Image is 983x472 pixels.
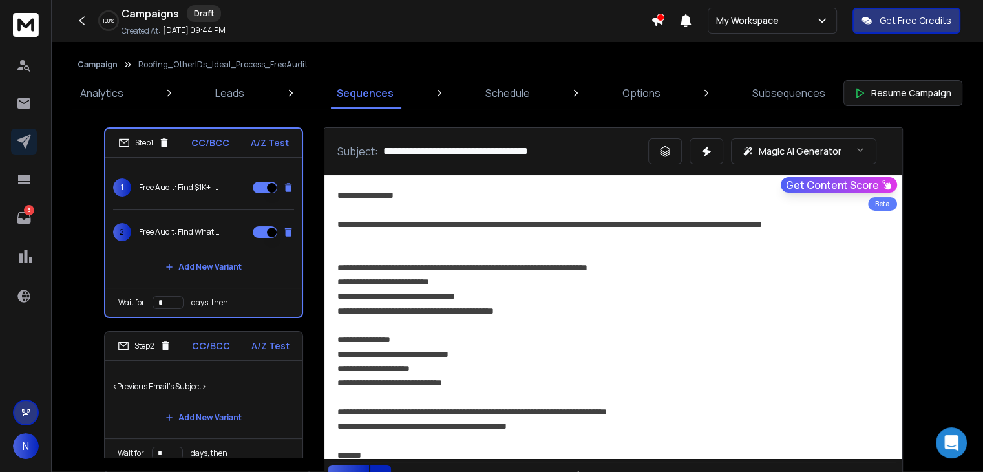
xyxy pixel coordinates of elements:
p: Analytics [80,85,123,101]
button: Get Content Score [781,177,897,193]
p: Subsequences [752,85,825,101]
p: <Previous Email's Subject> [112,369,295,405]
button: Add New Variant [155,254,252,280]
p: Free Audit: Find $1K+ in Missed Leads [139,182,222,193]
button: Add New Variant [155,405,252,431]
a: Sequences [329,78,401,109]
span: 2 [113,223,131,241]
p: Wait for [118,448,144,458]
p: Free Audit: Find What You’re Missing in Your Ads [139,227,222,237]
p: Leads [215,85,244,101]
button: Magic AI Generator [731,138,876,164]
p: CC/BCC [191,136,229,149]
p: Sequences [337,85,394,101]
p: days, then [191,448,227,458]
button: Get Free Credits [852,8,960,34]
div: Open Intercom Messenger [936,427,967,458]
p: Wait for [118,297,145,308]
p: Roofing_OtherIDs_Ideal_Process_FreeAudit [138,59,308,70]
a: 3 [11,205,37,231]
li: Step1CC/BCCA/Z Test1Free Audit: Find $1K+ in Missed Leads2Free Audit: Find What You’re Missing in... [104,127,303,318]
p: Created At: [122,26,160,36]
div: Step 1 [118,137,170,149]
h1: Campaigns [122,6,179,21]
p: A/Z Test [251,339,290,352]
p: Get Free Credits [880,14,951,27]
p: 3 [24,205,34,215]
div: Draft [187,5,221,22]
a: Leads [207,78,252,109]
a: Subsequences [745,78,833,109]
p: [DATE] 09:44 PM [163,25,226,36]
p: A/Z Test [251,136,289,149]
button: Campaign [78,59,118,70]
button: Resume Campaign [843,80,962,106]
p: 100 % [103,17,114,25]
div: Step 2 [118,340,171,352]
p: Magic AI Generator [759,145,841,158]
div: Beta [868,197,897,211]
p: Schedule [485,85,530,101]
button: N [13,433,39,459]
a: Options [615,78,668,109]
a: Analytics [72,78,131,109]
p: CC/BCC [192,339,230,352]
p: Options [622,85,661,101]
p: My Workspace [716,14,784,27]
span: 1 [113,178,131,197]
li: Step2CC/BCCA/Z Test<Previous Email's Subject>Add New VariantWait fordays, then [104,331,303,468]
p: Subject: [337,144,378,159]
a: Schedule [478,78,538,109]
p: days, then [191,297,228,308]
